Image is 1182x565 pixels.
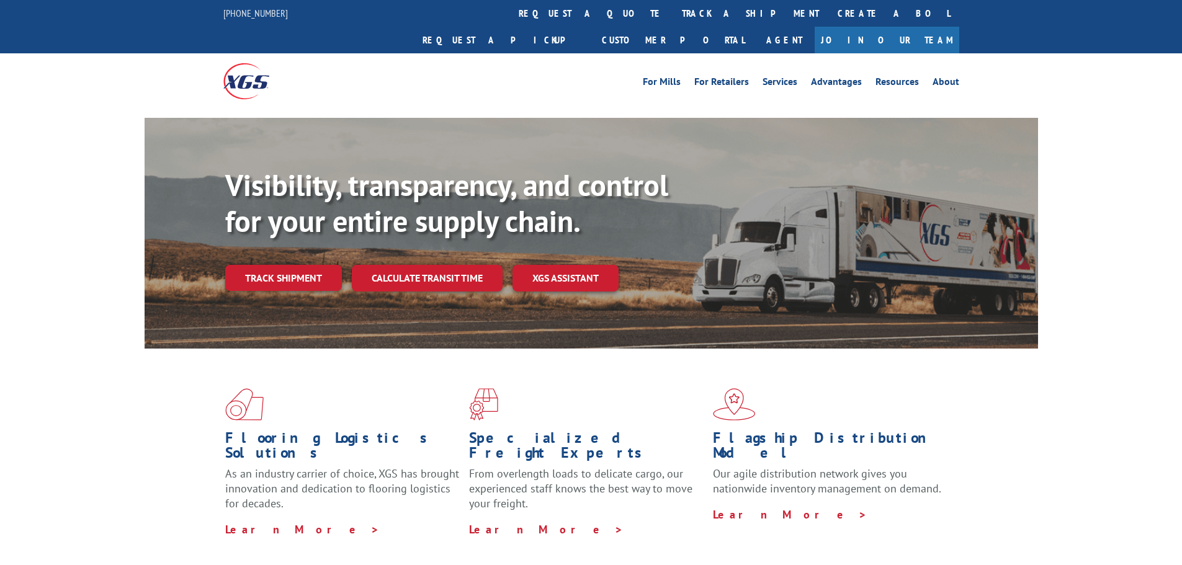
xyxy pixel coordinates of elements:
a: Advantages [811,77,862,91]
a: Track shipment [225,265,342,291]
a: Agent [754,27,815,53]
a: Learn More > [713,507,867,522]
img: xgs-icon-flagship-distribution-model-red [713,388,756,420]
h1: Flooring Logistics Solutions [225,430,460,466]
a: Learn More > [225,522,380,536]
a: [PHONE_NUMBER] [223,7,288,19]
a: Learn More > [469,522,624,536]
a: Resources [875,77,919,91]
span: Our agile distribution network gives you nationwide inventory management on demand. [713,466,941,496]
h1: Flagship Distribution Model [713,430,947,466]
a: Services [763,77,797,91]
span: As an industry carrier of choice, XGS has brought innovation and dedication to flooring logistics... [225,466,459,510]
b: Visibility, transparency, and control for your entire supply chain. [225,166,668,240]
a: XGS ASSISTANT [513,265,619,291]
a: Calculate transit time [352,265,503,291]
img: xgs-icon-focused-on-flooring-red [469,388,498,420]
img: xgs-icon-total-supply-chain-intelligence-red [225,388,264,420]
a: Join Our Team [815,27,959,53]
a: For Mills [643,77,681,91]
a: About [933,77,959,91]
p: From overlength loads to delicate cargo, our experienced staff knows the best way to move your fr... [469,466,704,522]
a: For Retailers [694,77,749,91]
a: Request a pickup [413,27,593,53]
h1: Specialized Freight Experts [469,430,704,466]
a: Customer Portal [593,27,754,53]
